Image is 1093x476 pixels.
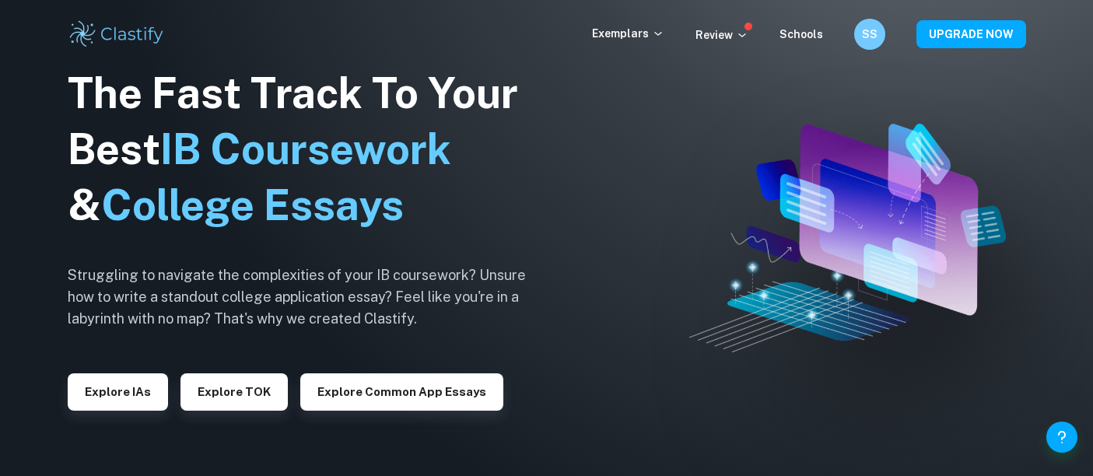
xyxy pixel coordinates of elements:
h6: Struggling to navigate the complexities of your IB coursework? Unsure how to write a standout col... [68,264,550,330]
span: IB Coursework [160,124,451,173]
span: College Essays [101,180,404,229]
img: Clastify hero [689,124,1005,352]
h6: SS [860,26,878,43]
button: Explore TOK [180,373,288,411]
button: Explore IAs [68,373,168,411]
a: Explore TOK [180,383,288,398]
h1: The Fast Track To Your Best & [68,65,550,233]
button: Help and Feedback [1046,422,1077,453]
a: Explore IAs [68,383,168,398]
button: UPGRADE NOW [916,20,1026,48]
p: Exemplars [592,25,664,42]
button: Explore Common App essays [300,373,503,411]
img: Clastify logo [68,19,166,50]
button: SS [854,19,885,50]
p: Review [695,26,748,44]
a: Schools [779,28,823,40]
a: Explore Common App essays [300,383,503,398]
